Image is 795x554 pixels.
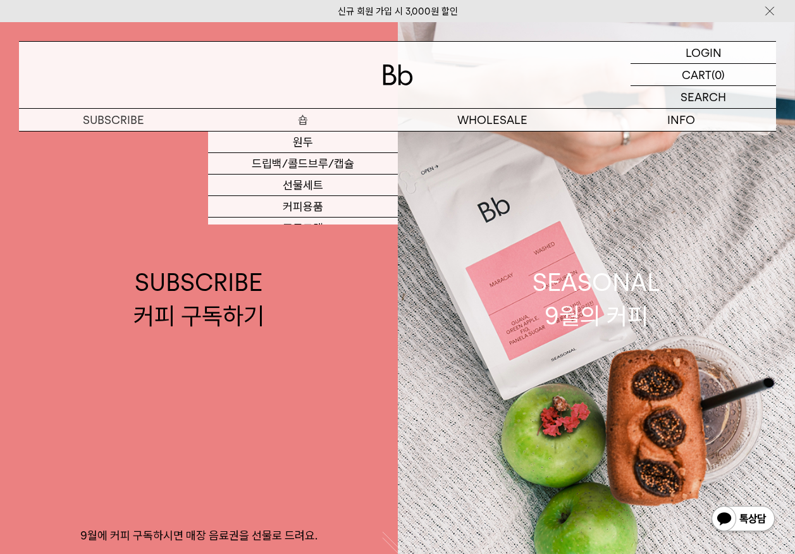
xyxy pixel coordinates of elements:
[681,86,726,108] p: SEARCH
[587,109,776,131] p: INFO
[208,175,397,196] a: 선물세트
[208,132,397,153] a: 원두
[631,42,776,64] a: LOGIN
[19,109,208,131] a: SUBSCRIBE
[533,266,660,333] div: SEASONAL 9월의 커피
[398,109,587,131] p: WHOLESALE
[208,153,397,175] a: 드립백/콜드브루/캡슐
[686,42,722,63] p: LOGIN
[338,6,458,17] a: 신규 회원 가입 시 3,000원 할인
[383,65,413,85] img: 로고
[133,266,264,333] div: SUBSCRIBE 커피 구독하기
[208,196,397,218] a: 커피용품
[710,505,776,535] img: 카카오톡 채널 1:1 채팅 버튼
[682,64,712,85] p: CART
[712,64,725,85] p: (0)
[631,64,776,86] a: CART (0)
[208,218,397,239] a: 프로그램
[208,109,397,131] a: 숍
